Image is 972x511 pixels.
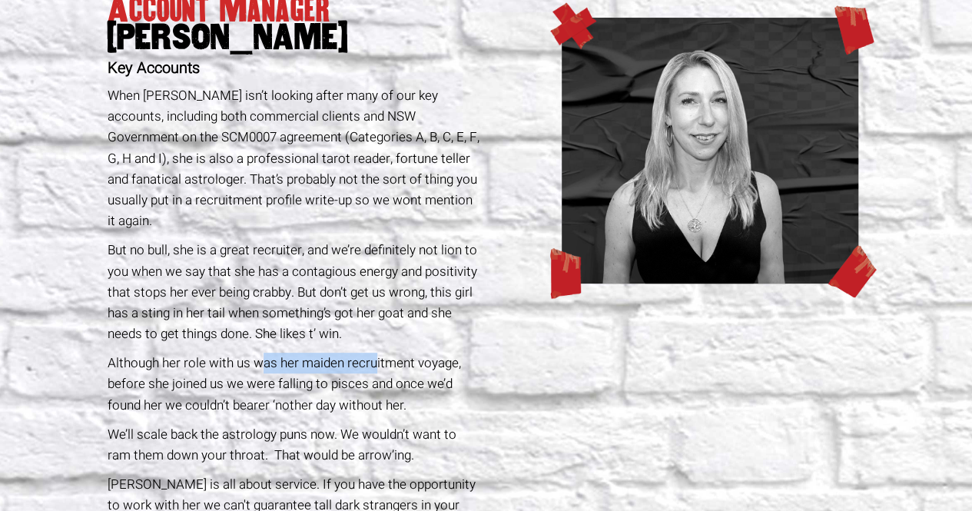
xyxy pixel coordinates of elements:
h2: Key Accounts [108,60,480,77]
span: [PERSON_NAME] [108,24,480,51]
p: We’ll scale back the astrology puns now. We wouldn’t want to ram them down your throat. That woul... [108,424,480,466]
p: When [PERSON_NAME] isn’t looking after many of our key accounts, including both commercial client... [108,85,480,231]
img: frankie-www.png [562,18,858,284]
p: But no bull, she is a great recruiter, and we’re definitely not lion to you when we say that she ... [108,240,480,344]
p: Although her role with us was her maiden recruitment voyage, before she joined us we were falling... [108,353,480,416]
